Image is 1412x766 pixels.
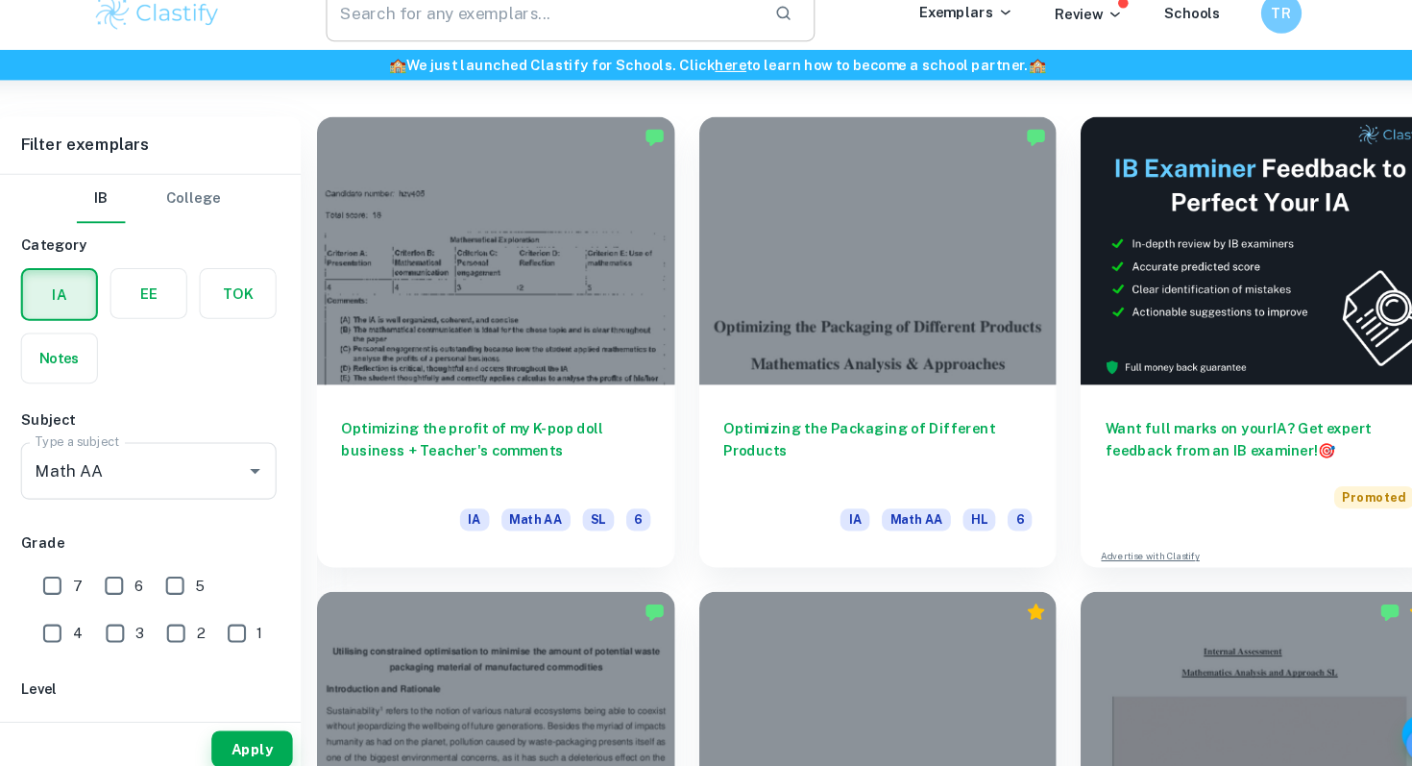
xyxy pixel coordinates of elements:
[462,504,490,525] span: IA
[132,277,203,323] button: EE
[620,504,643,525] span: 6
[255,455,281,482] button: Open
[1229,24,1252,45] h6: TR
[1025,25,1090,46] p: Review
[689,133,1028,559] a: Optimizing the Packaging of Different ProductsIAMath AAHL6
[1333,592,1352,611] img: Marked
[154,566,162,587] span: 6
[1129,27,1182,42] a: Schools
[1069,542,1162,556] a: Advertise with Clastify
[1354,699,1393,737] button: Help and Feedback
[637,592,656,611] img: Marked
[183,187,235,234] button: College
[46,664,288,685] h6: Level
[114,15,236,54] img: Clastify logo
[998,592,1017,611] div: Premium
[1360,592,1379,611] div: Premium
[1073,417,1366,459] h6: Want full marks on your IA ? Get expert feedback from an IB examiner!
[335,8,744,62] input: Search for any exemplars...
[47,338,118,384] button: Notes
[862,504,927,525] span: Math AA
[998,142,1017,161] img: Marked
[46,526,288,547] h6: Grade
[350,417,643,481] h6: Optimizing the profit of my K-pop doll business + Teacher's comments
[46,408,288,430] h6: Subject
[396,76,412,91] span: 🏫
[327,133,666,559] a: Optimizing the profit of my K-pop doll business + Teacher's commentsIAMath AASL6
[95,566,104,587] span: 7
[48,278,117,324] button: IA
[501,504,567,525] span: Math AA
[95,611,105,632] span: 4
[704,76,734,91] a: here
[23,133,311,186] h6: Filter exemplars
[99,187,145,234] button: IB
[60,432,139,449] label: Type a subject
[227,714,304,749] button: Apply
[216,277,287,323] button: TOK
[212,611,220,632] span: 2
[712,417,1005,481] h6: Optimizing the Packaging of Different Products
[897,23,986,44] p: Exemplars
[1221,15,1259,54] button: TR
[4,73,1408,94] h6: We just launched Clastify for Schools. Click to learn how to become a school partner.
[211,566,220,587] span: 5
[1001,76,1017,91] span: 🏫
[155,611,163,632] span: 3
[1275,441,1291,457] span: 🎯
[1050,133,1389,559] a: Want full marks on yourIA? Get expert feedback from an IB examiner!PromotedAdvertise with Clastify
[981,504,1004,525] span: 6
[46,243,288,264] h6: Category
[822,504,850,525] span: IA
[578,504,608,525] span: SL
[1290,482,1366,504] span: Promoted
[637,142,656,161] img: Marked
[938,504,969,525] span: HL
[99,187,235,234] div: Filter type choice
[1050,133,1389,386] img: Thumbnail
[270,611,276,632] span: 1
